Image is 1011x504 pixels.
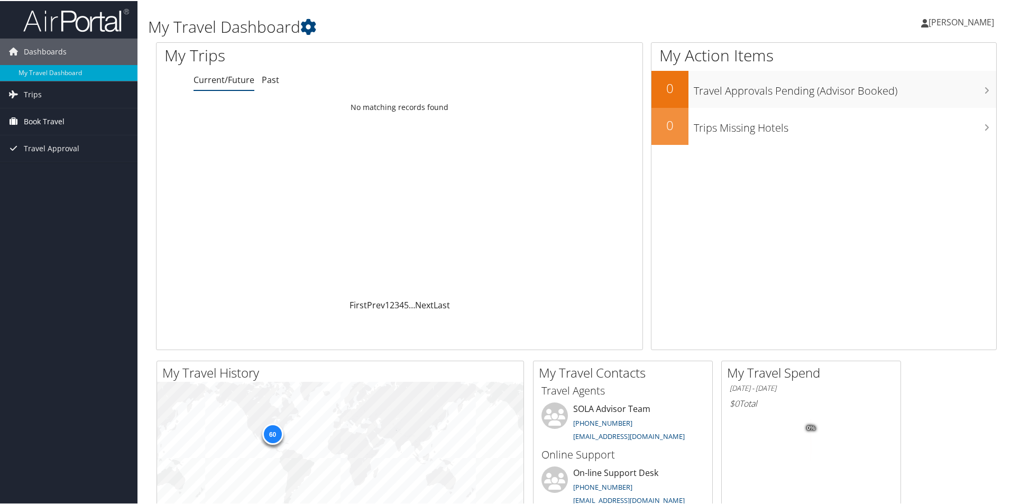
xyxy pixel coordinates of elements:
tspan: 0% [807,424,815,430]
a: 1 [385,298,390,310]
h2: 0 [651,115,688,133]
a: 0Travel Approvals Pending (Advisor Booked) [651,70,996,107]
a: 5 [404,298,409,310]
h3: Travel Approvals Pending (Advisor Booked) [694,77,996,97]
a: Past [262,73,279,85]
a: [PHONE_NUMBER] [573,417,632,427]
h6: Total [730,397,893,408]
a: 2 [390,298,394,310]
h2: 0 [651,78,688,96]
a: Next [415,298,434,310]
h3: Travel Agents [541,382,704,397]
span: … [409,298,415,310]
span: Travel Approval [24,134,79,161]
a: 3 [394,298,399,310]
span: Dashboards [24,38,67,64]
img: airportal-logo.png [23,7,129,32]
li: SOLA Advisor Team [536,401,710,445]
h1: My Trips [164,43,432,66]
span: Book Travel [24,107,65,134]
a: First [350,298,367,310]
h1: My Action Items [651,43,996,66]
td: No matching records found [157,97,642,116]
a: 0Trips Missing Hotels [651,107,996,144]
h3: Online Support [541,446,704,461]
h6: [DATE] - [DATE] [730,382,893,392]
a: Last [434,298,450,310]
a: [EMAIL_ADDRESS][DOMAIN_NAME] [573,430,685,440]
a: [EMAIL_ADDRESS][DOMAIN_NAME] [573,494,685,504]
a: [PERSON_NAME] [921,5,1005,37]
span: Trips [24,80,42,107]
a: [PHONE_NUMBER] [573,481,632,491]
h2: My Travel Spend [727,363,900,381]
span: $0 [730,397,739,408]
div: 60 [262,423,283,444]
a: Prev [367,298,385,310]
a: 4 [399,298,404,310]
h3: Trips Missing Hotels [694,114,996,134]
span: [PERSON_NAME] [929,15,994,27]
h1: My Travel Dashboard [148,15,719,37]
h2: My Travel History [162,363,523,381]
a: Current/Future [194,73,254,85]
h2: My Travel Contacts [539,363,712,381]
